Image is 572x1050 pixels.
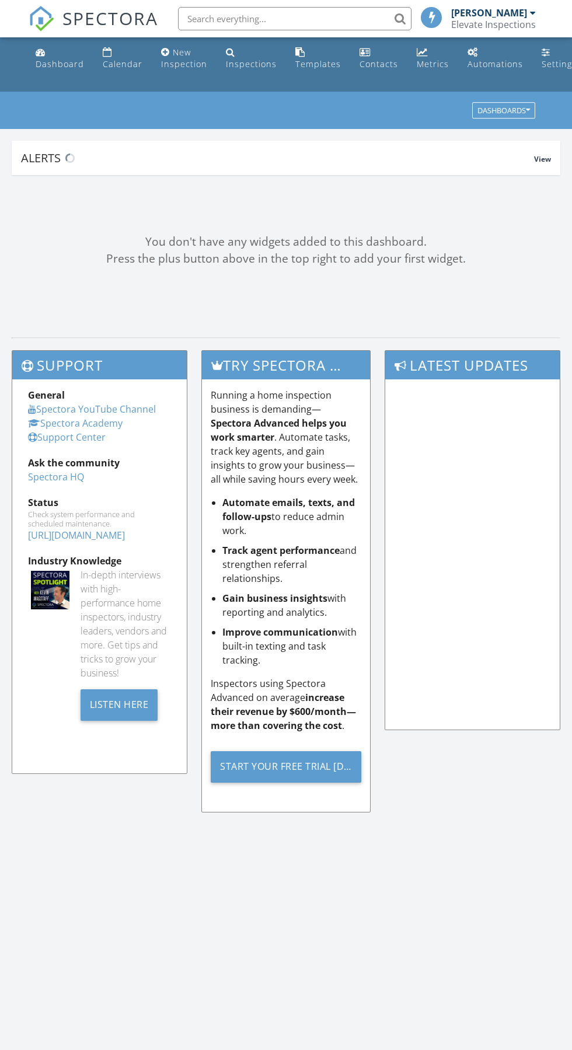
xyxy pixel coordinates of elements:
[28,554,171,568] div: Industry Knowledge
[472,103,535,119] button: Dashboards
[360,58,398,69] div: Contacts
[62,6,158,30] span: SPECTORA
[28,529,125,542] a: [URL][DOMAIN_NAME]
[463,42,528,75] a: Automations (Basic)
[161,47,207,69] div: New Inspection
[222,591,361,619] li: with reporting and analytics.
[211,417,347,444] strong: Spectora Advanced helps you work smarter
[412,42,454,75] a: Metrics
[211,751,361,783] div: Start Your Free Trial [DATE]
[222,496,361,538] li: to reduce admin work.
[211,676,361,732] p: Inspectors using Spectora Advanced on average .
[28,417,123,430] a: Spectora Academy
[28,510,171,528] div: Check system performance and scheduled maintenance.
[98,42,147,75] a: Calendar
[12,250,560,267] div: Press the plus button above in the top right to add your first widget.
[222,625,361,667] li: with built-in texting and task tracking.
[222,626,338,639] strong: Improve communication
[31,571,69,609] img: Spectoraspolightmain
[451,19,536,30] div: Elevate Inspections
[81,689,158,721] div: Listen Here
[226,58,277,69] div: Inspections
[221,42,281,75] a: Inspections
[36,58,84,69] div: Dashboard
[451,7,527,19] div: [PERSON_NAME]
[355,42,403,75] a: Contacts
[31,42,89,75] a: Dashboard
[211,691,356,732] strong: increase their revenue by $600/month—more than covering the cost
[417,58,449,69] div: Metrics
[202,351,369,379] h3: Try spectora advanced [DATE]
[222,543,361,585] li: and strengthen referral relationships.
[28,403,156,416] a: Spectora YouTube Channel
[222,496,355,523] strong: Automate emails, texts, and follow-ups
[291,42,346,75] a: Templates
[178,7,411,30] input: Search everything...
[12,233,560,250] div: You don't have any widgets added to this dashboard.
[477,107,530,115] div: Dashboards
[81,697,158,710] a: Listen Here
[385,351,560,379] h3: Latest Updates
[81,568,172,680] div: In-depth interviews with high-performance home inspectors, industry leaders, vendors and more. Ge...
[29,16,158,40] a: SPECTORA
[211,388,361,486] p: Running a home inspection business is demanding— . Automate tasks, track key agents, and gain ins...
[222,544,340,557] strong: Track agent performance
[29,6,54,32] img: The Best Home Inspection Software - Spectora
[28,470,84,483] a: Spectora HQ
[28,389,65,402] strong: General
[28,456,171,470] div: Ask the community
[21,150,534,166] div: Alerts
[156,42,212,75] a: New Inspection
[468,58,523,69] div: Automations
[28,496,171,510] div: Status
[12,351,187,379] h3: Support
[534,154,551,164] span: View
[28,431,106,444] a: Support Center
[103,58,142,69] div: Calendar
[211,742,361,791] a: Start Your Free Trial [DATE]
[295,58,341,69] div: Templates
[222,592,327,605] strong: Gain business insights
